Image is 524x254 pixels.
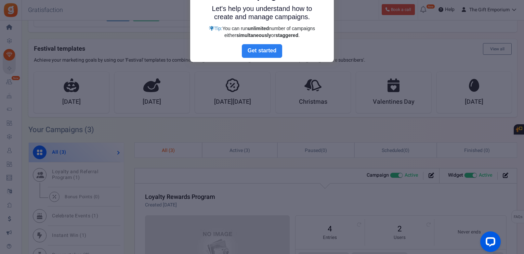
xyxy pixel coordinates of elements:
div: Tip: [206,25,318,39]
strong: unlimited [248,26,269,31]
p: Let's help you understand how to create and manage campaigns. [206,4,318,21]
a: Next [242,44,282,58]
strong: simultaneously [236,33,271,38]
strong: staggered [275,33,298,38]
span: You can run number of campaigns either or . [222,26,315,38]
